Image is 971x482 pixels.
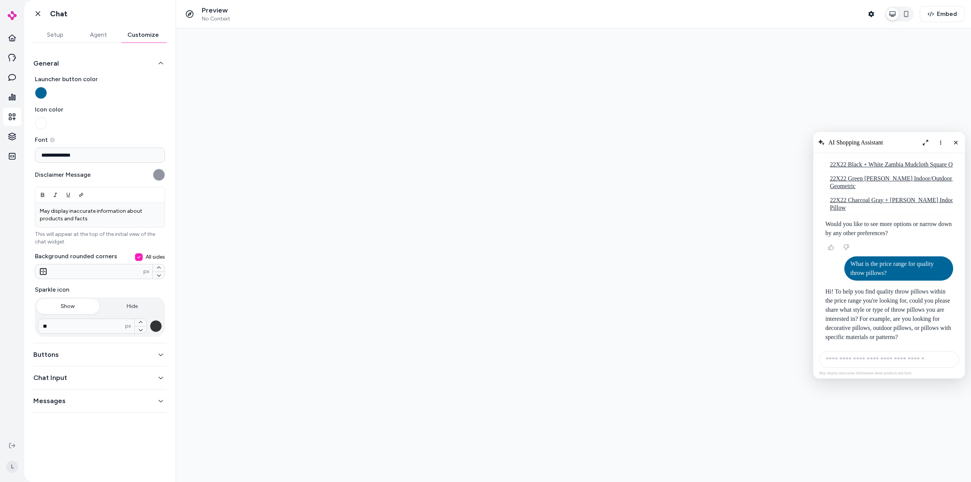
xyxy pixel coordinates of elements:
button: Show [36,299,99,314]
label: Background rounded corners [35,252,165,261]
button: Embed [920,6,965,22]
button: All sides [135,253,143,261]
span: Icon color [35,105,165,114]
span: Launcher button color [35,75,165,84]
span: px [143,268,149,275]
span: L [6,461,18,473]
h1: Chat [50,9,68,19]
span: Embed [937,9,957,19]
button: Icon color [35,117,47,129]
button: Setup [33,27,77,42]
button: Underline (Ctrl+I) [62,188,75,202]
button: Italic (Ctrl+U) [49,188,62,202]
img: alby Logo [8,11,17,20]
button: Customize [120,27,167,42]
label: Font [35,135,165,144]
button: Buttons [33,349,167,360]
label: Disclaimer Message [35,170,91,179]
button: Chat Input [33,372,167,383]
button: Messages [33,396,167,406]
button: Bold (Ctrl+B) [36,188,49,202]
span: All sides [146,253,165,261]
p: May display inaccurate information about products and facts. [40,207,160,223]
label: Sparkle icon [35,285,165,294]
button: Hide [101,299,164,314]
button: Launcher button color [35,87,47,99]
button: L [5,455,20,479]
button: Link [75,188,88,202]
p: This will appear at the top of the initial view of the chat widget. [35,231,165,246]
button: Agent [77,27,120,42]
div: General [33,75,167,337]
span: px [125,322,131,330]
p: Preview [202,6,230,15]
button: General [33,58,167,69]
span: No Context [202,16,230,22]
